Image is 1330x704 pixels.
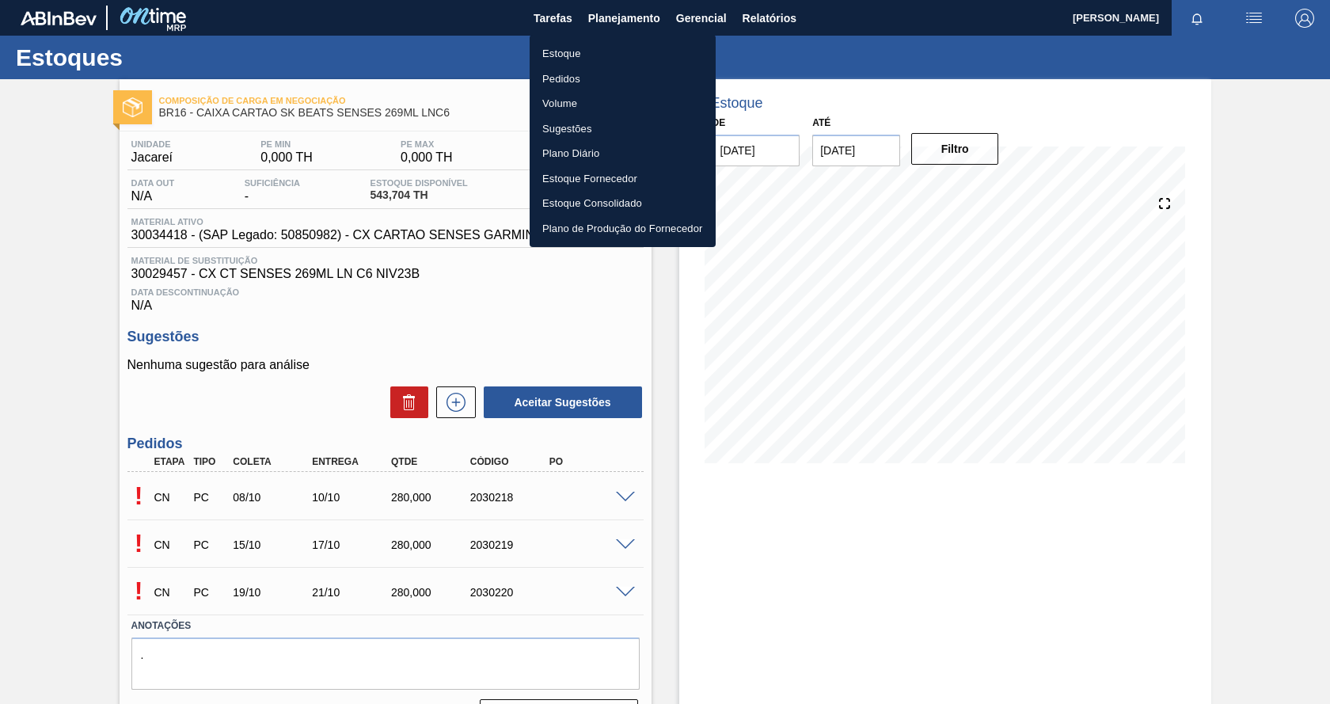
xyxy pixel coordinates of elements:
a: Estoque [530,41,716,67]
a: Estoque Consolidado [530,191,716,216]
a: Pedidos [530,67,716,92]
a: Sugestões [530,116,716,142]
a: Estoque Fornecedor [530,166,716,192]
a: Volume [530,91,716,116]
a: Plano Diário [530,141,716,166]
a: Plano de Produção do Fornecedor [530,216,716,242]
